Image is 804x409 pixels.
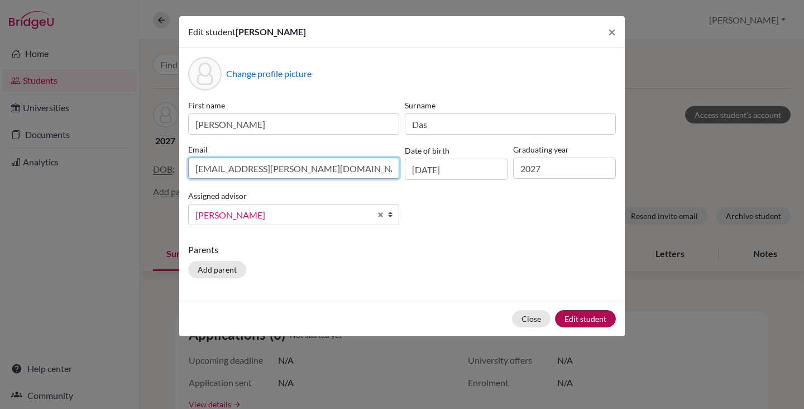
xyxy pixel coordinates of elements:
button: Close [512,310,551,327]
label: Surname [405,99,616,111]
span: × [608,23,616,40]
button: Add parent [188,261,246,278]
button: Edit student [555,310,616,327]
span: Edit student [188,26,236,37]
label: First name [188,99,399,111]
p: Parents [188,243,616,256]
span: [PERSON_NAME] [195,208,371,222]
label: Date of birth [405,145,449,156]
button: Close [599,16,625,47]
input: dd/mm/yyyy [405,159,508,180]
label: Assigned advisor [188,190,247,202]
span: [PERSON_NAME] [236,26,306,37]
label: Email [188,144,399,155]
div: Profile picture [188,57,222,91]
label: Graduating year [513,144,616,155]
